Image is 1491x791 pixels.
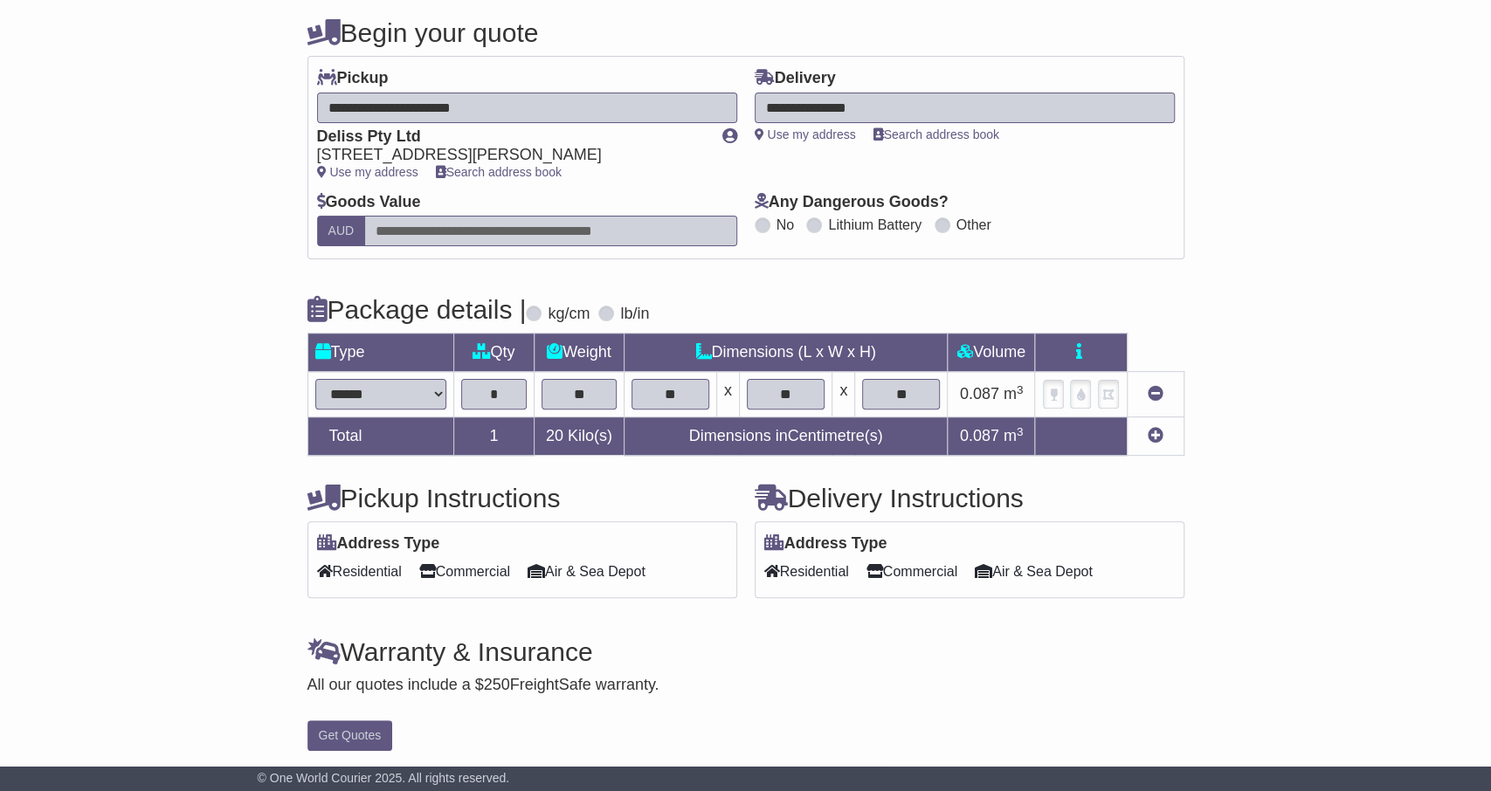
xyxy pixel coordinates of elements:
[960,427,999,444] span: 0.087
[975,558,1093,585] span: Air & Sea Depot
[1017,383,1024,396] sup: 3
[1004,427,1024,444] span: m
[832,372,855,417] td: x
[764,534,887,554] label: Address Type
[546,427,563,444] span: 20
[307,676,1184,695] div: All our quotes include a $ FreightSafe warranty.
[873,127,999,141] a: Search address book
[453,417,535,456] td: 1
[1148,385,1163,402] a: Remove this item
[1148,427,1163,444] a: Add new item
[777,217,794,233] label: No
[436,165,562,179] a: Search address book
[535,417,625,456] td: Kilo(s)
[317,69,389,88] label: Pickup
[535,334,625,372] td: Weight
[258,771,510,785] span: © One World Courier 2025. All rights reserved.
[317,165,418,179] a: Use my address
[317,193,421,212] label: Goods Value
[956,217,991,233] label: Other
[528,558,645,585] span: Air & Sea Depot
[1017,425,1024,438] sup: 3
[307,637,1184,666] h4: Warranty & Insurance
[317,146,705,165] div: [STREET_ADDRESS][PERSON_NAME]
[624,334,948,372] td: Dimensions (L x W x H)
[755,484,1184,512] h4: Delivery Instructions
[307,334,453,372] td: Type
[548,305,590,324] label: kg/cm
[948,334,1035,372] td: Volume
[828,217,922,233] label: Lithium Battery
[317,558,402,585] span: Residential
[1004,385,1024,402] span: m
[317,216,366,246] label: AUD
[624,417,948,456] td: Dimensions in Centimetre(s)
[764,558,849,585] span: Residential
[716,372,739,417] td: x
[755,193,949,212] label: Any Dangerous Goods?
[419,558,510,585] span: Commercial
[755,127,856,141] a: Use my address
[307,295,527,324] h4: Package details |
[960,385,999,402] span: 0.087
[484,676,510,693] span: 250
[307,720,393,751] button: Get Quotes
[866,558,957,585] span: Commercial
[317,127,705,147] div: Deliss Pty Ltd
[307,18,1184,47] h4: Begin your quote
[453,334,535,372] td: Qty
[307,417,453,456] td: Total
[755,69,836,88] label: Delivery
[620,305,649,324] label: lb/in
[317,534,440,554] label: Address Type
[307,484,737,512] h4: Pickup Instructions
